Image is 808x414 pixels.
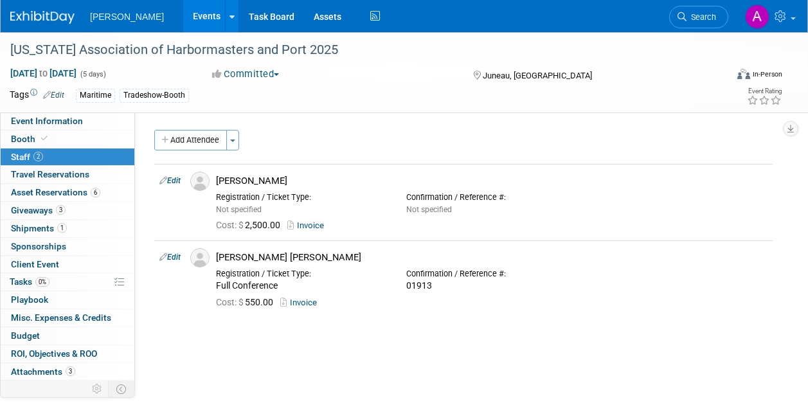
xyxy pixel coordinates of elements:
span: Not specified [216,205,262,214]
img: Amy Reese [745,4,769,29]
a: Misc. Expenses & Credits [1,309,134,327]
a: Edit [159,176,181,185]
span: Staff [11,152,43,162]
div: 01913 [406,280,577,292]
span: 3 [56,205,66,215]
span: [DATE] [DATE] [10,67,77,79]
span: Asset Reservations [11,187,100,197]
span: Misc. Expenses & Credits [11,312,111,323]
a: Invoice [280,298,322,307]
div: Confirmation / Reference #: [406,192,577,203]
span: [PERSON_NAME] [90,12,164,22]
a: Attachments3 [1,363,134,381]
span: 0% [35,277,49,287]
div: Maritime [76,89,115,102]
div: Event Format [670,67,782,86]
span: Search [687,12,716,22]
img: ExhibitDay [10,11,75,24]
span: Cost: $ [216,220,245,230]
span: Event Information [11,116,83,126]
span: Tasks [10,276,49,287]
a: Giveaways3 [1,202,134,219]
span: Travel Reservations [11,169,89,179]
a: Event Information [1,113,134,130]
span: Attachments [11,366,75,377]
span: Client Event [11,259,59,269]
i: Booth reservation complete [41,135,48,142]
div: [PERSON_NAME] [PERSON_NAME] [216,251,768,264]
a: Playbook [1,291,134,309]
button: Committed [208,67,284,81]
img: Associate-Profile-5.png [190,248,210,267]
button: Add Attendee [154,130,227,150]
span: 6 [91,188,100,197]
span: (5 days) [79,70,106,78]
span: Sponsorships [11,241,66,251]
a: Search [669,6,728,28]
td: Toggle Event Tabs [109,381,135,397]
span: Cost: $ [216,297,245,307]
div: Event Rating [747,88,782,94]
td: Personalize Event Tab Strip [86,381,109,397]
span: Booth [11,134,50,144]
td: Tags [10,88,64,103]
span: to [37,68,49,78]
img: Associate-Profile-5.png [190,172,210,191]
a: Booth [1,130,134,148]
span: Shipments [11,223,67,233]
span: Budget [11,330,40,341]
div: [US_STATE] Association of Harbormasters and Port 2025 [6,39,716,62]
a: Shipments1 [1,220,134,237]
span: Giveaways [11,205,66,215]
a: Staff2 [1,148,134,166]
a: Client Event [1,256,134,273]
span: 2 [33,152,43,161]
span: Juneau, [GEOGRAPHIC_DATA] [483,71,592,80]
span: 550.00 [216,297,278,307]
span: Not specified [406,205,452,214]
div: [PERSON_NAME] [216,175,768,187]
span: 1 [57,223,67,233]
a: Edit [159,253,181,262]
a: Sponsorships [1,238,134,255]
div: Confirmation / Reference #: [406,269,577,279]
span: ROI, Objectives & ROO [11,348,97,359]
span: 2,500.00 [216,220,285,230]
div: Registration / Ticket Type: [216,192,387,203]
a: ROI, Objectives & ROO [1,345,134,363]
a: Travel Reservations [1,166,134,183]
div: Registration / Ticket Type: [216,269,387,279]
img: Format-Inperson.png [737,69,750,79]
a: Tasks0% [1,273,134,291]
span: 3 [66,366,75,376]
span: Playbook [11,294,48,305]
a: Budget [1,327,134,345]
a: Edit [43,91,64,100]
div: In-Person [752,69,782,79]
a: Asset Reservations6 [1,184,134,201]
div: Full Conference [216,280,387,292]
a: Invoice [287,221,329,230]
div: Tradeshow-Booth [120,89,189,102]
